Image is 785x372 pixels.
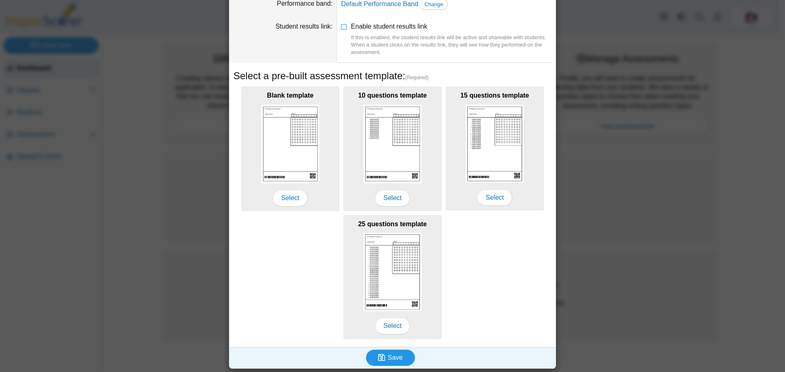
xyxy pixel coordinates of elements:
img: scan_sheet_10_questions.png [363,105,422,183]
img: scan_sheet_15_questions.png [466,105,524,183]
span: Select [375,318,410,334]
div: If this is enabled, the student results link will be active and shareable with students. When a s... [351,34,552,56]
img: scan_sheet_blank.png [261,105,319,183]
span: Select [375,190,410,206]
label: Student results link [276,23,333,30]
b: 25 questions template [358,221,427,227]
b: 10 questions template [358,92,427,99]
span: Save [388,354,402,361]
b: Blank template [267,92,314,99]
span: Change [424,1,443,7]
span: Select [477,189,512,206]
a: Default Performance Band [341,0,418,7]
span: (Required) [405,74,428,81]
img: scan_sheet_25_questions.png [363,233,422,311]
b: 15 questions template [460,92,529,99]
span: Select [273,190,308,206]
span: Enable student results link [351,23,552,56]
h5: Select a pre-built assessment template: [233,69,552,83]
button: Save [366,350,415,366]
